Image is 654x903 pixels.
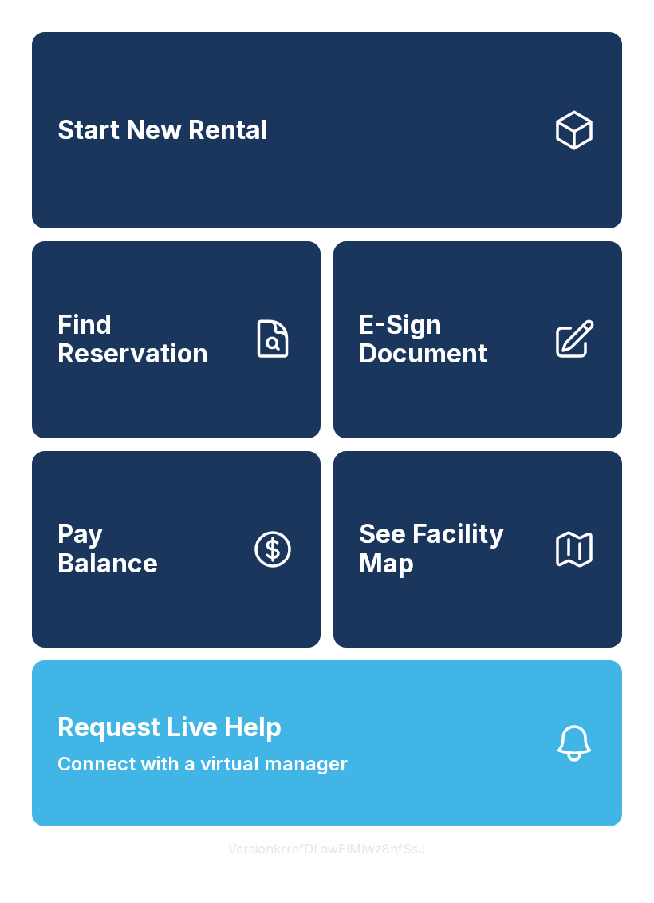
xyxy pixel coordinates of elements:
button: Request Live HelpConnect with a virtual manager [32,660,622,826]
span: Find Reservation [57,311,238,369]
a: E-Sign Document [333,241,622,438]
button: VersionkrrefDLawElMlwz8nfSsJ [215,826,439,871]
span: Pay Balance [57,520,158,578]
a: Start New Rental [32,32,622,228]
button: PayBalance [32,451,321,648]
span: Start New Rental [57,116,268,145]
span: Request Live Help [57,708,282,747]
button: See Facility Map [333,451,622,648]
span: E-Sign Document [359,311,539,369]
a: Find Reservation [32,241,321,438]
span: See Facility Map [359,520,539,578]
span: Connect with a virtual manager [57,750,348,778]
